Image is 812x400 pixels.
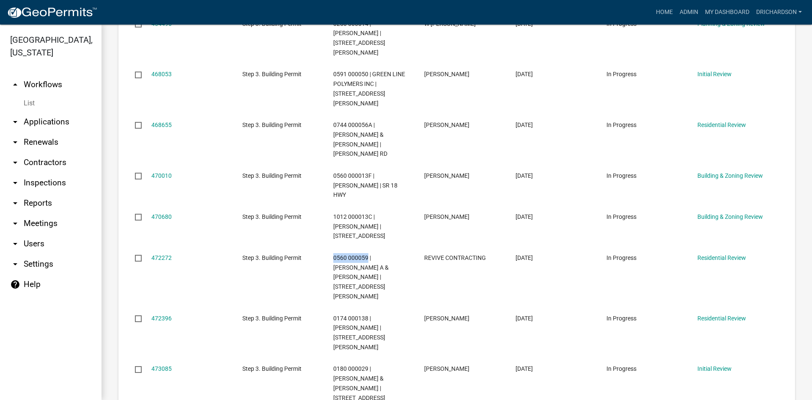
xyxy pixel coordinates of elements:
[697,315,746,322] a: Residential Review
[516,254,533,261] span: 09/02/2025
[424,121,469,128] span: Dewayne Ivey
[151,365,172,372] a: 473085
[242,213,302,220] span: Step 3. Building Permit
[10,178,20,188] i: arrow_drop_down
[606,315,636,322] span: In Progress
[151,172,172,179] a: 470010
[424,315,469,322] span: Christy Smith
[333,213,385,240] span: 1012 000013C | HIXSON RONALD W | 1183 STATE LINE RD N
[697,172,763,179] a: Building & Zoning Review
[606,254,636,261] span: In Progress
[606,71,636,77] span: In Progress
[242,315,302,322] span: Step 3. Building Permit
[10,239,20,249] i: arrow_drop_down
[676,4,702,20] a: Admin
[424,254,486,261] span: REVIVE CONTRACTING
[242,365,302,372] span: Step 3. Building Permit
[151,213,172,220] a: 470680
[516,172,533,179] span: 08/27/2025
[424,213,469,220] span: Ronald W
[702,4,753,20] a: My Dashboard
[151,254,172,261] a: 472272
[697,213,763,220] a: Building & Zoning Review
[606,213,636,220] span: In Progress
[10,157,20,168] i: arrow_drop_down
[333,172,398,199] span: 0560 000013F | THOMPSON SEAN | SR 18 HWY
[10,218,20,229] i: arrow_drop_down
[10,259,20,269] i: arrow_drop_down
[424,172,469,179] span: Bill Wright
[151,71,172,77] a: 468053
[242,121,302,128] span: Step 3. Building Permit
[333,20,385,56] span: 0250 000014 | PAYTON W REECE | 657 HIGHTOWER RD
[10,117,20,127] i: arrow_drop_down
[333,315,385,350] span: 0174 000138 | HARRY CHRISTY MEACHAM | 220 THRASH RD
[606,172,636,179] span: In Progress
[10,80,20,90] i: arrow_drop_up
[606,365,636,372] span: In Progress
[10,279,20,290] i: help
[424,365,469,372] span: Amy Holler
[333,121,387,157] span: 0744 000056A | NANCE JEFFREY & JULIE TURNER | JARRELL HOGG RD
[753,4,805,20] a: drichardson
[516,213,533,220] span: 08/28/2025
[606,121,636,128] span: In Progress
[516,71,533,77] span: 08/22/2025
[697,121,746,128] a: Residential Review
[697,71,732,77] a: Initial Review
[10,198,20,208] i: arrow_drop_down
[10,137,20,147] i: arrow_drop_down
[242,71,302,77] span: Step 3. Building Permit
[697,254,746,261] a: Residential Review
[516,315,533,322] span: 09/02/2025
[242,254,302,261] span: Step 3. Building Permit
[151,121,172,128] a: 468655
[333,254,389,300] span: 0560 000059 | JACOBS ROBIN A & HENRY M | 11 IKE DAVIDSON RD
[653,4,676,20] a: Home
[242,172,302,179] span: Step 3. Building Permit
[151,315,172,322] a: 472396
[424,71,469,77] span: Antonio Aviles
[333,71,405,106] span: 0591 000050 | GREEN LINE POLYMERS INC | 236 A/B NEW HUTCHINSON MILL RD
[516,365,533,372] span: 09/03/2025
[697,365,732,372] a: Initial Review
[516,121,533,128] span: 08/25/2025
